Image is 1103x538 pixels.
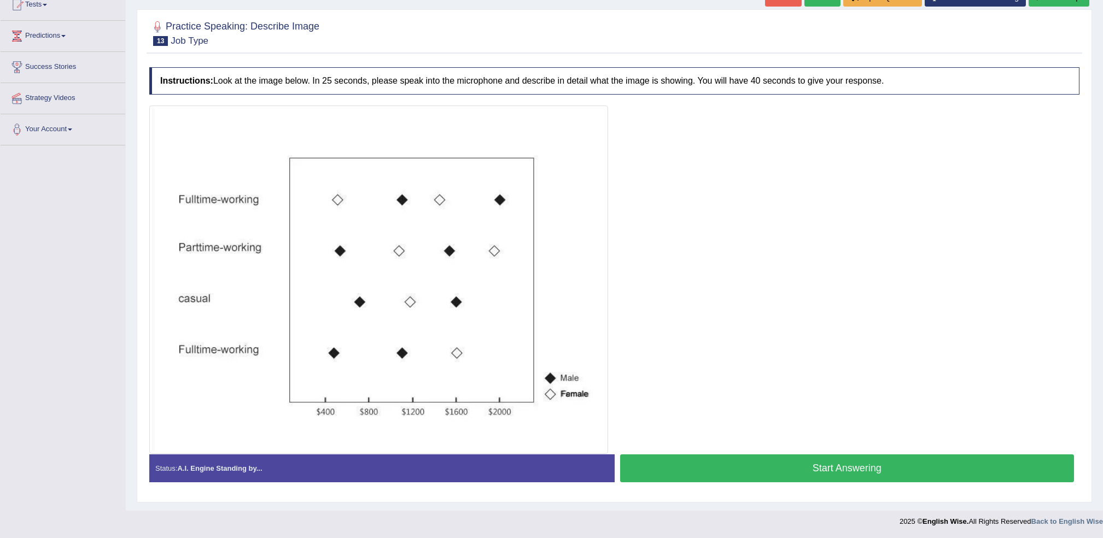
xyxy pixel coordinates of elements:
a: Predictions [1,21,125,48]
b: Instructions: [160,76,213,85]
div: Status: [149,454,615,482]
span: 13 [153,36,168,46]
small: Job Type [171,36,208,46]
button: Start Answering [620,454,1075,482]
a: Back to English Wise [1031,517,1103,525]
h2: Practice Speaking: Describe Image [149,19,319,46]
a: Your Account [1,114,125,142]
a: Success Stories [1,52,125,79]
strong: English Wise. [923,517,968,525]
strong: A.I. Engine Standing by... [177,464,262,472]
a: Strategy Videos [1,83,125,110]
div: 2025 © All Rights Reserved [900,511,1103,527]
h4: Look at the image below. In 25 seconds, please speak into the microphone and describe in detail w... [149,67,1079,95]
